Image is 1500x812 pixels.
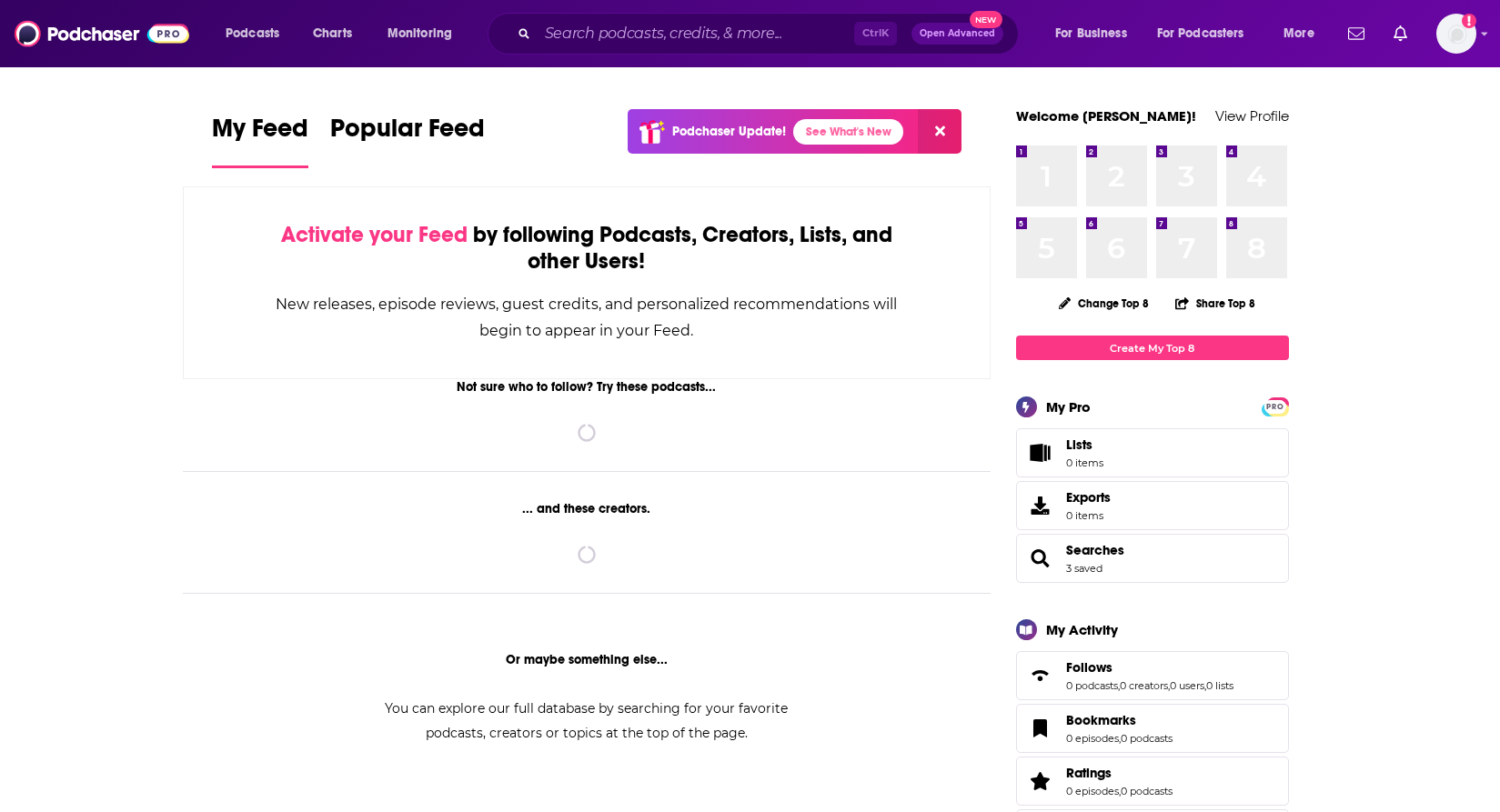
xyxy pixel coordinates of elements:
[911,23,1003,45] button: Open AdvancedNew
[1462,14,1476,28] svg: Add a profile image
[1066,509,1111,522] span: 0 items
[1016,704,1289,753] span: Bookmarks
[1046,398,1091,416] div: My Pro
[1022,768,1059,794] a: Ratings
[1022,493,1059,518] span: Exports
[313,21,352,46] span: Charts
[212,113,308,155] span: My Feed
[1066,456,1103,469] span: 0 items
[1016,428,1289,477] a: Lists
[1174,286,1256,321] button: Share Top 8
[1170,679,1204,692] a: 0 users
[183,379,992,395] div: Not sure who to follow? Try these podcasts...
[1055,21,1127,46] span: For Business
[301,19,363,48] a: Charts
[1215,107,1289,125] a: View Profile
[672,124,786,139] p: Podchaser Update!
[275,291,900,344] div: New releases, episode reviews, guest credits, and personalized recommendations will begin to appe...
[1022,716,1059,741] a: Bookmarks
[1436,14,1476,54] span: Logged in as helenma123
[281,221,468,248] span: Activate your Feed
[1066,562,1102,575] a: 3 saved
[1121,785,1173,797] a: 0 podcasts
[920,29,995,38] span: Open Advanced
[1016,757,1289,806] span: Ratings
[1119,785,1121,797] span: ,
[1066,489,1111,506] span: Exports
[1046,621,1118,638] div: My Activity
[1022,546,1059,571] a: Searches
[1066,765,1112,781] span: Ratings
[854,22,897,45] span: Ctrl K
[970,11,1002,28] span: New
[1066,542,1124,558] a: Searches
[505,13,1036,55] div: Search podcasts, credits, & more...
[1206,679,1233,692] a: 0 lists
[1066,436,1092,453] span: Lists
[275,222,900,275] div: by following Podcasts, Creators, Lists, and other Users!
[1121,732,1173,745] a: 0 podcasts
[1284,21,1314,46] span: More
[1022,440,1059,466] span: Lists
[183,501,992,516] div: ... and these creators.
[1341,18,1372,49] a: Show notifications dropdown
[1119,732,1121,745] span: ,
[1016,107,1196,125] a: Welcome [PERSON_NAME]!
[1066,732,1119,745] a: 0 episodes
[1066,436,1103,453] span: Lists
[1042,19,1150,48] button: open menu
[1436,14,1476,54] img: User Profile
[1066,712,1136,728] span: Bookmarks
[1145,19,1271,48] button: open menu
[212,113,308,168] a: My Feed
[330,113,485,168] a: Popular Feed
[330,113,485,155] span: Popular Feed
[1120,679,1168,692] a: 0 creators
[1022,663,1059,688] a: Follows
[1157,21,1244,46] span: For Podcasters
[363,697,810,746] div: You can explore our full database by searching for your favorite podcasts, creators or topics at ...
[226,21,279,46] span: Podcasts
[1118,679,1120,692] span: ,
[1066,785,1119,797] a: 0 episodes
[183,652,992,667] div: Or maybe something else...
[1066,659,1233,676] a: Follows
[1066,679,1118,692] a: 0 podcasts
[1204,679,1206,692] span: ,
[1016,651,1289,700] span: Follows
[1436,14,1476,54] button: Show profile menu
[1048,292,1161,315] button: Change Top 8
[388,21,452,46] span: Monitoring
[15,16,189,51] img: Podchaser - Follow, Share and Rate Podcasts
[1066,659,1112,676] span: Follows
[1264,399,1286,413] a: PRO
[1016,336,1289,360] a: Create My Top 8
[1386,18,1414,49] a: Show notifications dropdown
[375,19,476,48] button: open menu
[793,119,903,145] a: See What's New
[1264,400,1286,414] span: PRO
[1016,481,1289,530] a: Exports
[1168,679,1170,692] span: ,
[213,19,303,48] button: open menu
[538,19,854,48] input: Search podcasts, credits, & more...
[1066,712,1173,728] a: Bookmarks
[1271,19,1337,48] button: open menu
[1016,534,1289,583] span: Searches
[1066,765,1173,781] a: Ratings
